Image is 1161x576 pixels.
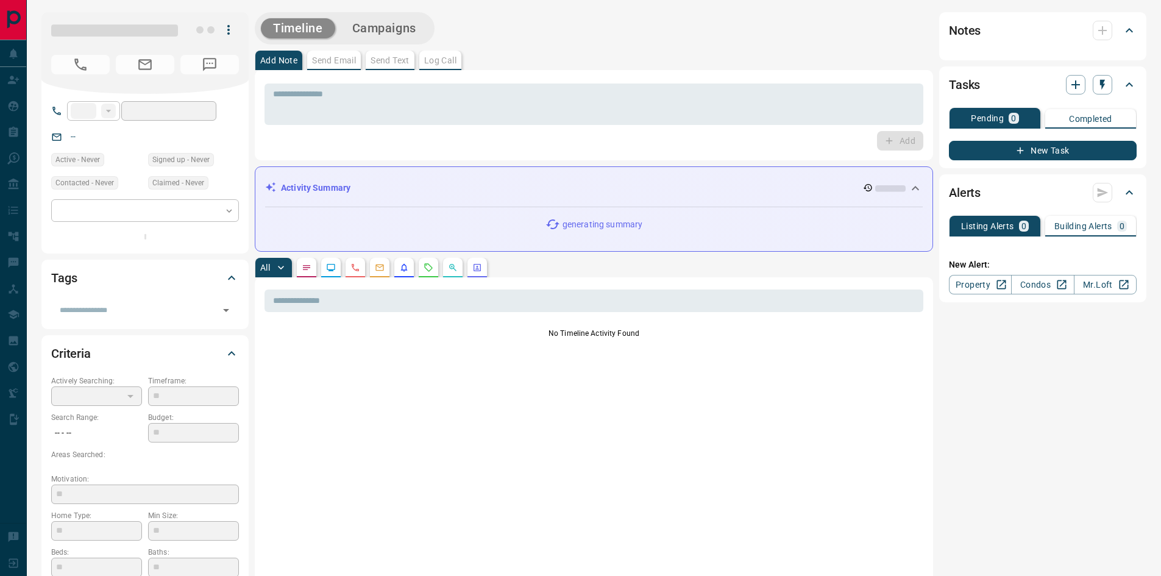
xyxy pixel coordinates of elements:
p: 0 [1120,222,1124,230]
span: No Number [180,55,239,74]
p: Beds: [51,547,142,558]
p: Pending [971,114,1004,123]
span: Signed up - Never [152,154,210,166]
button: Open [218,302,235,319]
p: 0 [1021,222,1026,230]
p: Budget: [148,412,239,423]
svg: Opportunities [448,263,458,272]
p: Home Type: [51,510,142,521]
p: -- - -- [51,423,142,443]
a: Property [949,275,1012,294]
svg: Agent Actions [472,263,482,272]
div: Criteria [51,339,239,368]
p: All [260,263,270,272]
div: Alerts [949,178,1137,207]
p: New Alert: [949,258,1137,271]
h2: Tasks [949,75,980,94]
p: Search Range: [51,412,142,423]
p: generating summary [563,218,642,231]
span: Active - Never [55,154,100,166]
p: Listing Alerts [961,222,1014,230]
button: Timeline [261,18,335,38]
svg: Emails [375,263,385,272]
svg: Lead Browsing Activity [326,263,336,272]
p: Motivation: [51,474,239,485]
span: Claimed - Never [152,177,204,189]
p: Min Size: [148,510,239,521]
button: Campaigns [340,18,428,38]
h2: Tags [51,268,77,288]
p: Timeframe: [148,375,239,386]
p: Areas Searched: [51,449,239,460]
p: No Timeline Activity Found [265,328,923,339]
p: Completed [1069,115,1112,123]
h2: Notes [949,21,981,40]
div: Activity Summary [265,177,923,199]
svg: Notes [302,263,311,272]
div: Tags [51,263,239,293]
span: Contacted - Never [55,177,114,189]
a: Mr.Loft [1074,275,1137,294]
a: -- [71,132,76,141]
p: 0 [1011,114,1016,123]
p: Actively Searching: [51,375,142,386]
button: New Task [949,141,1137,160]
svg: Calls [350,263,360,272]
p: Building Alerts [1054,222,1112,230]
svg: Listing Alerts [399,263,409,272]
div: Notes [949,16,1137,45]
span: No Number [51,55,110,74]
p: Baths: [148,547,239,558]
h2: Criteria [51,344,91,363]
svg: Requests [424,263,433,272]
p: Activity Summary [281,182,350,194]
div: Tasks [949,70,1137,99]
span: No Email [116,55,174,74]
h2: Alerts [949,183,981,202]
a: Condos [1011,275,1074,294]
p: Add Note [260,56,297,65]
